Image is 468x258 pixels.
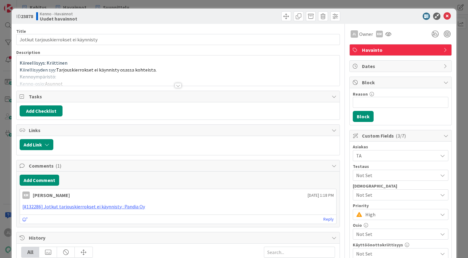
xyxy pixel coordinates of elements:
button: Block [353,111,374,122]
span: TA [356,152,438,159]
span: ( 1 ) [55,163,61,169]
b: Uudet havainnot [40,16,77,21]
div: [PERSON_NAME] [33,192,70,199]
span: Not Set [356,172,438,179]
div: Asiakas [353,145,448,149]
span: ID [16,13,33,20]
button: Add Link [20,139,53,150]
span: High [365,210,435,219]
span: Block [362,79,440,86]
span: Kenno - Havainnot [40,11,77,16]
label: Reason [353,91,368,97]
div: Testaus [353,164,448,169]
div: JL [351,30,358,38]
span: Description [16,50,40,55]
div: Priority [353,203,448,208]
span: Dates [362,63,440,70]
span: Not Set [356,230,438,238]
div: Käyttöönottokriittisyys [353,243,448,247]
span: Tasks [29,93,329,100]
div: KM [22,192,30,199]
span: [DATE] 1:18 PM [308,192,334,199]
input: Search... [264,247,335,258]
input: type card name here... [16,34,340,45]
a: Reply [323,215,334,223]
span: Kiirellisyyden syy: [20,67,56,73]
div: Osio [353,223,448,227]
span: History [29,234,329,241]
span: Comments [29,162,329,169]
span: Havainto [362,46,440,54]
span: Owner [359,30,373,38]
div: All [21,247,39,257]
b: 23878 [21,13,33,19]
button: Add Checklist [20,105,63,116]
label: Title [16,28,26,34]
button: Add Comment [20,175,59,186]
span: Kiireellisyys: Kriittinen [20,60,67,66]
a: [#132286] Jotkut tarjouskierrokset ei käynnisty : Pandia Oy [22,203,145,210]
span: Links [29,127,329,134]
span: ( 3/7 ) [396,133,406,139]
span: Not Set [356,191,438,199]
span: Not Set [356,250,438,257]
span: Tarjouskierrokset ei käynnisty osassa kohteista. [56,67,157,73]
div: KM [376,31,383,37]
span: Custom Fields [362,132,440,139]
div: [DEMOGRAPHIC_DATA] [353,184,448,188]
